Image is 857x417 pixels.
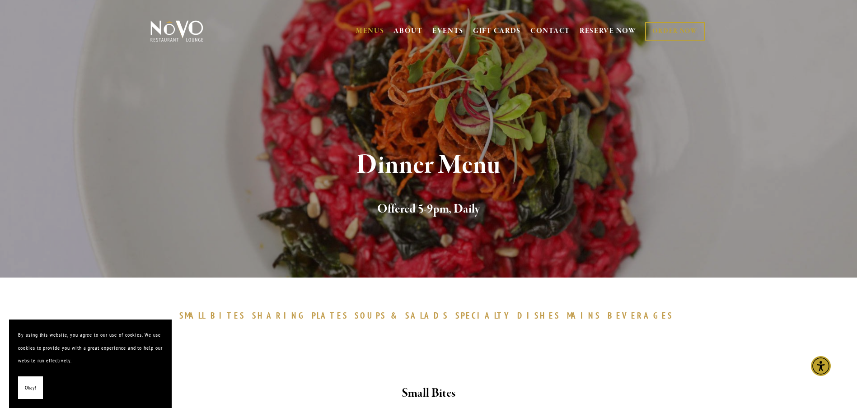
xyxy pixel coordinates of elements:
[356,27,384,36] a: MENUS
[567,310,601,321] span: MAINS
[608,310,678,321] a: BEVERAGES
[393,27,423,36] a: ABOUT
[517,310,560,321] span: DISHES
[473,23,521,40] a: GIFT CARDS
[580,23,637,40] a: RESERVE NOW
[432,27,464,36] a: EVENTS
[355,310,453,321] a: SOUPS&SALADS
[391,310,401,321] span: &
[252,310,352,321] a: SHARINGPLATES
[402,385,455,401] strong: Small Bites
[608,310,674,321] span: BEVERAGES
[455,310,565,321] a: SPECIALTYDISHES
[530,23,570,40] a: CONTACT
[645,22,704,41] a: ORDER NOW
[18,329,163,367] p: By using this website, you agree to our use of cookies. We use cookies to provide you with a grea...
[9,320,172,408] section: Cookie banner
[25,381,36,394] span: Okay!
[567,310,605,321] a: MAINS
[179,310,250,321] a: SMALLBITES
[312,310,348,321] span: PLATES
[179,310,206,321] span: SMALL
[455,310,513,321] span: SPECIALTY
[405,310,449,321] span: SALADS
[18,376,43,399] button: Okay!
[252,310,307,321] span: SHARING
[355,310,386,321] span: SOUPS
[149,20,205,42] img: Novo Restaurant &amp; Lounge
[211,310,245,321] span: BITES
[165,151,692,180] h1: Dinner Menu
[165,200,692,219] h2: Offered 5-9pm, Daily
[811,356,831,376] div: Accessibility Menu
